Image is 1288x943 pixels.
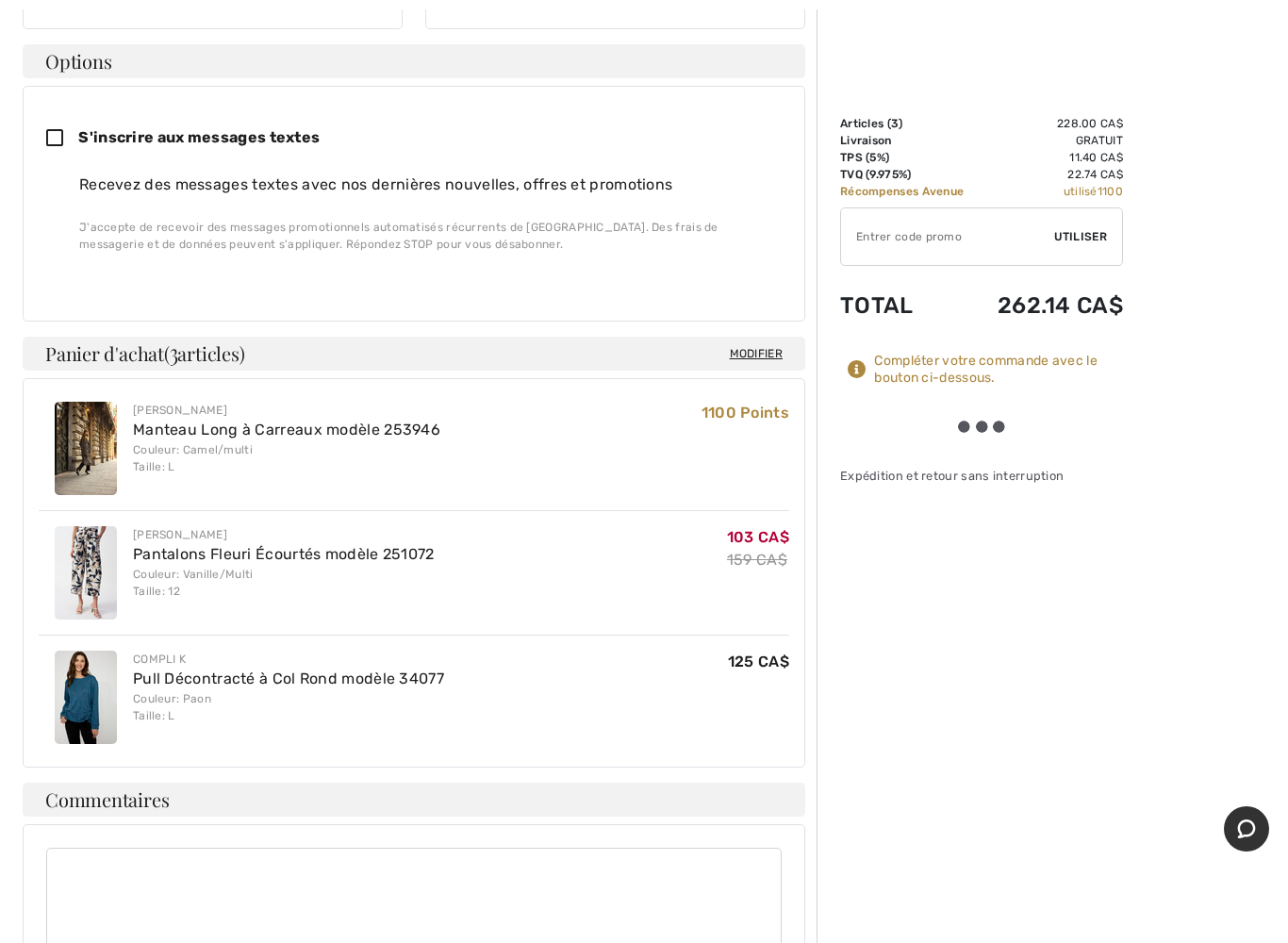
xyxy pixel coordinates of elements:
[702,404,789,422] span: 1100 Points
[133,690,444,724] div: Couleur: Paon Taille: L
[1098,185,1123,198] span: 1100
[840,273,981,338] td: Total
[133,545,435,563] a: Pantalons Fleuri Écourtés modèle 251072
[23,44,805,78] h4: Options
[55,526,117,620] img: Pantalons Fleuri Écourtés modèle 251072
[133,651,444,668] div: Compli K
[981,132,1123,149] td: Gratuit
[981,183,1123,200] td: utilisé
[981,166,1123,183] td: 22.74 CA$
[981,273,1123,338] td: 262.14 CA$
[727,528,789,546] span: 103 CA$
[981,149,1123,166] td: 11.40 CA$
[133,421,440,438] a: Manteau Long à Carreaux modèle 253946
[1224,806,1269,853] iframe: Ouvre un widget dans lequel vous pouvez chatter avec l’un de nos agents
[133,441,440,475] div: Couleur: Camel/multi Taille: L
[79,219,767,253] div: J'accepte de recevoir des messages promotionnels automatisés récurrents de [GEOGRAPHIC_DATA]. Des...
[133,526,435,543] div: [PERSON_NAME]
[730,344,783,363] span: Modifier
[840,183,981,200] td: Récompenses Avenue
[78,128,320,146] span: S'inscrire aux messages textes
[133,402,440,419] div: [PERSON_NAME]
[840,132,981,149] td: Livraison
[133,670,444,687] a: Pull Décontracté à Col Rond modèle 34077
[23,783,805,817] h4: Commentaires
[727,551,787,569] s: 159 CA$
[891,117,899,130] span: 3
[728,653,789,670] span: 125 CA$
[170,339,178,364] span: 3
[55,651,117,744] img: Pull Décontracté à Col Rond modèle 34077
[874,353,1123,387] div: Compléter votre commande avec le bouton ci-dessous.
[79,174,767,196] div: Recevez des messages textes avec nos dernières nouvelles, offres et promotions
[841,208,1054,265] input: Code promo
[840,467,1123,485] div: Expédition et retour sans interruption
[55,402,117,495] img: Manteau Long à Carreaux modèle 253946
[840,149,981,166] td: TPS (5%)
[840,166,981,183] td: TVQ (9.975%)
[164,340,245,366] span: ( articles)
[840,115,981,132] td: Articles ( )
[1054,228,1107,245] span: Utiliser
[23,337,805,371] h4: Panier d'achat
[981,115,1123,132] td: 228.00 CA$
[133,566,435,600] div: Couleur: Vanille/Multi Taille: 12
